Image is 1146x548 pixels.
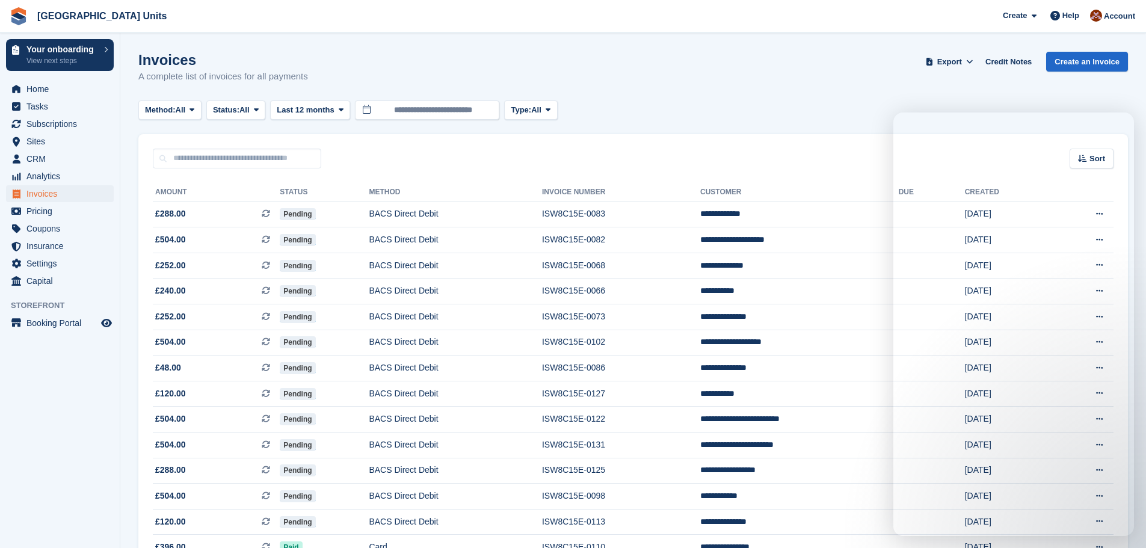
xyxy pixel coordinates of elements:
[11,300,120,312] span: Storefront
[155,285,186,297] span: £240.00
[280,490,315,502] span: Pending
[1104,10,1135,22] span: Account
[6,39,114,71] a: Your onboarding View next steps
[542,356,700,381] td: ISW8C15E-0086
[542,509,700,535] td: ISW8C15E-0113
[542,253,700,279] td: ISW8C15E-0068
[531,104,541,116] span: All
[280,388,315,400] span: Pending
[26,133,99,150] span: Sites
[155,413,186,425] span: £504.00
[504,100,557,120] button: Type: All
[138,70,308,84] p: A complete list of invoices for all payments
[542,381,700,407] td: ISW8C15E-0127
[280,464,315,476] span: Pending
[369,330,542,356] td: BACS Direct Debit
[155,310,186,323] span: £252.00
[511,104,531,116] span: Type:
[369,381,542,407] td: BACS Direct Debit
[32,6,171,26] a: [GEOGRAPHIC_DATA] Units
[155,233,186,246] span: £504.00
[6,98,114,115] a: menu
[280,234,315,246] span: Pending
[542,279,700,304] td: ISW8C15E-0066
[138,100,202,120] button: Method: All
[155,516,186,528] span: £120.00
[1062,10,1079,22] span: Help
[280,208,315,220] span: Pending
[26,315,99,331] span: Booking Portal
[542,407,700,433] td: ISW8C15E-0122
[1046,52,1128,72] a: Create an Invoice
[153,183,280,202] th: Amount
[542,202,700,227] td: ISW8C15E-0083
[145,104,176,116] span: Method:
[6,185,114,202] a: menu
[26,272,99,289] span: Capital
[369,433,542,458] td: BACS Direct Debit
[280,362,315,374] span: Pending
[155,490,186,502] span: £504.00
[155,464,186,476] span: £288.00
[26,98,99,115] span: Tasks
[280,413,315,425] span: Pending
[6,203,114,220] a: menu
[280,260,315,272] span: Pending
[1003,10,1027,22] span: Create
[280,183,369,202] th: Status
[26,168,99,185] span: Analytics
[10,7,28,25] img: stora-icon-8386f47178a22dfd0bd8f6a31ec36ba5ce8667c1dd55bd0f319d3a0aa187defe.svg
[26,255,99,272] span: Settings
[923,52,976,72] button: Export
[280,516,315,528] span: Pending
[26,81,99,97] span: Home
[542,433,700,458] td: ISW8C15E-0131
[6,272,114,289] a: menu
[6,150,114,167] a: menu
[369,484,542,510] td: BACS Direct Debit
[99,316,114,330] a: Preview store
[937,56,962,68] span: Export
[155,387,186,400] span: £120.00
[155,336,186,348] span: £504.00
[6,133,114,150] a: menu
[6,115,114,132] a: menu
[542,227,700,253] td: ISW8C15E-0082
[280,285,315,297] span: Pending
[6,238,114,254] a: menu
[6,220,114,237] a: menu
[176,104,186,116] span: All
[155,259,186,272] span: £252.00
[155,208,186,220] span: £288.00
[26,115,99,132] span: Subscriptions
[542,484,700,510] td: ISW8C15E-0098
[6,315,114,331] a: menu
[542,458,700,484] td: ISW8C15E-0125
[369,183,542,202] th: Method
[6,168,114,185] a: menu
[369,279,542,304] td: BACS Direct Debit
[26,150,99,167] span: CRM
[239,104,250,116] span: All
[542,183,700,202] th: Invoice Number
[280,311,315,323] span: Pending
[206,100,265,120] button: Status: All
[542,304,700,330] td: ISW8C15E-0073
[138,52,308,68] h1: Invoices
[369,202,542,227] td: BACS Direct Debit
[280,439,315,451] span: Pending
[893,112,1134,536] iframe: Intercom live chat
[155,362,181,374] span: £48.00
[6,81,114,97] a: menu
[700,183,899,202] th: Customer
[26,238,99,254] span: Insurance
[6,255,114,272] a: menu
[369,509,542,535] td: BACS Direct Debit
[155,439,186,451] span: £504.00
[270,100,350,120] button: Last 12 months
[369,458,542,484] td: BACS Direct Debit
[369,304,542,330] td: BACS Direct Debit
[213,104,239,116] span: Status:
[26,203,99,220] span: Pricing
[369,356,542,381] td: BACS Direct Debit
